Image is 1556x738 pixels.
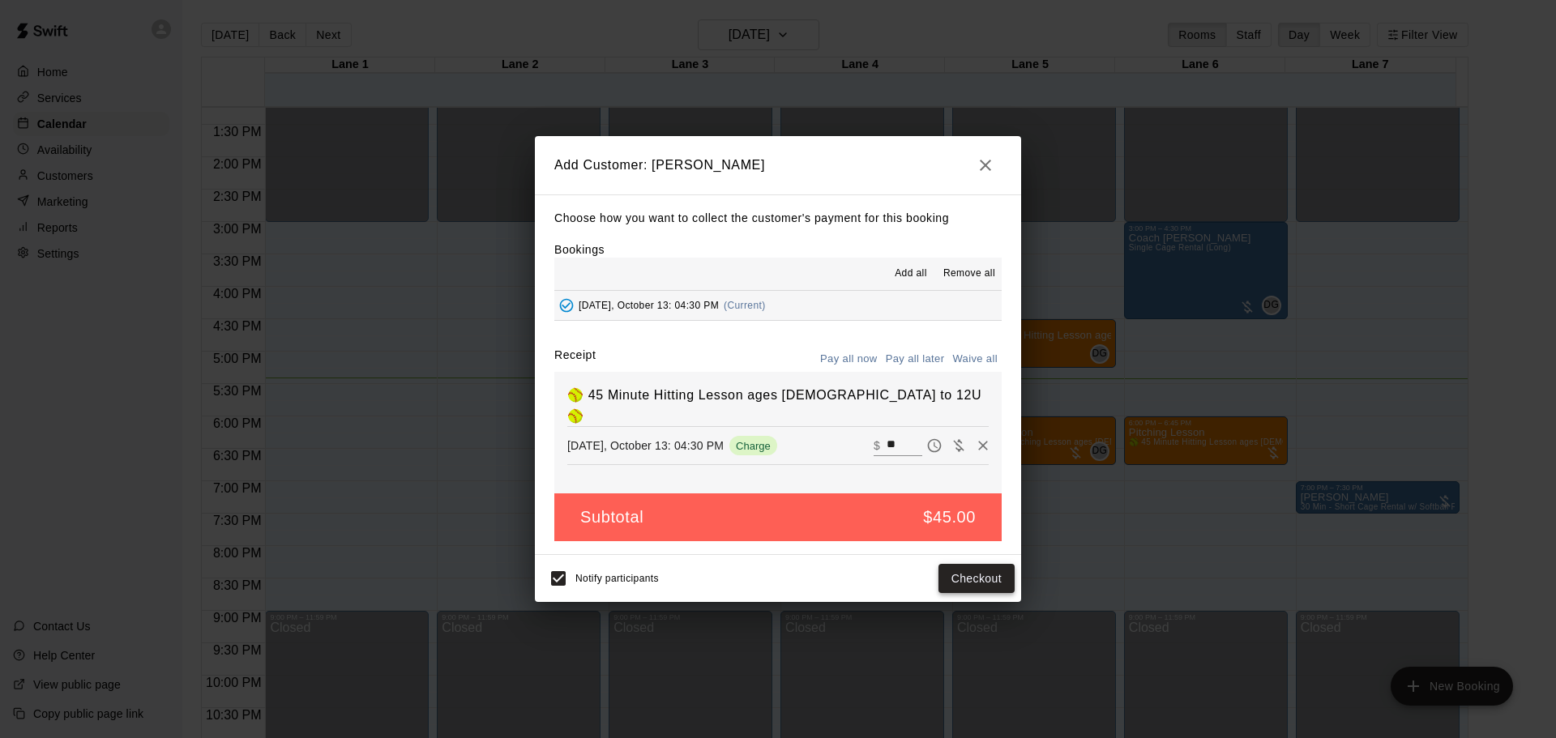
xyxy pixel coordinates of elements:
span: Add all [895,266,927,282]
h5: $45.00 [923,506,976,528]
button: Pay all later [882,347,949,372]
button: Remove all [937,261,1002,287]
button: Added - Collect Payment [554,293,579,318]
span: (Current) [724,300,766,311]
button: Pay all now [816,347,882,372]
button: Waive all [948,347,1002,372]
span: Charge [729,440,777,452]
h2: Add Customer: [PERSON_NAME] [535,136,1021,194]
button: Added - Collect Payment[DATE], October 13: 04:30 PM(Current) [554,291,1002,321]
label: Receipt [554,347,596,372]
h5: Subtotal [580,506,643,528]
span: Notify participants [575,573,659,584]
button: Checkout [938,564,1015,594]
span: [DATE], October 13: 04:30 PM [579,300,719,311]
p: Choose how you want to collect the customer's payment for this booking [554,208,1002,228]
label: Bookings [554,243,605,256]
button: Remove [971,433,995,458]
p: $ [874,437,880,454]
h6: 🥎 45 Minute Hitting Lesson ages [DEMOGRAPHIC_DATA] to 12U 🥎 [567,385,989,426]
p: [DATE], October 13: 04:30 PM [567,437,724,454]
span: Pay later [922,438,947,452]
button: Add all [885,261,937,287]
span: Waive payment [947,438,971,452]
span: Remove all [943,266,995,282]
